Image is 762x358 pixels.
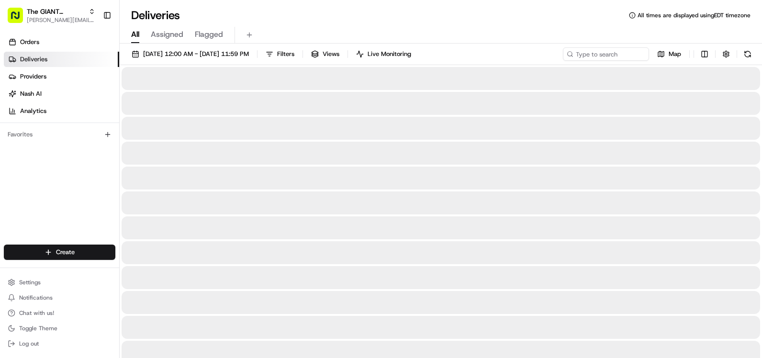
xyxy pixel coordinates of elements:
span: All [131,29,139,40]
span: Live Monitoring [368,50,411,58]
a: Deliveries [4,52,119,67]
a: Orders [4,34,119,50]
button: [DATE] 12:00 AM - [DATE] 11:59 PM [127,47,253,61]
span: All times are displayed using EDT timezone [638,11,751,19]
button: Notifications [4,291,115,304]
button: Filters [261,47,299,61]
span: [DATE] 12:00 AM - [DATE] 11:59 PM [143,50,249,58]
span: Views [323,50,339,58]
button: [PERSON_NAME][EMAIL_ADDRESS][PERSON_NAME][DOMAIN_NAME] [27,16,95,24]
span: Map [669,50,681,58]
span: Deliveries [20,55,47,64]
span: Settings [19,279,41,286]
button: Map [653,47,685,61]
a: Providers [4,69,119,84]
button: Chat with us! [4,306,115,320]
h1: Deliveries [131,8,180,23]
a: Analytics [4,103,119,119]
span: Assigned [151,29,183,40]
button: Views [307,47,344,61]
span: Chat with us! [19,309,54,317]
span: Nash AI [20,89,42,98]
button: Toggle Theme [4,322,115,335]
input: Type to search [563,47,649,61]
div: Favorites [4,127,115,142]
button: Refresh [741,47,754,61]
button: The GIANT Company[PERSON_NAME][EMAIL_ADDRESS][PERSON_NAME][DOMAIN_NAME] [4,4,99,27]
button: Live Monitoring [352,47,415,61]
span: Create [56,248,75,257]
button: Settings [4,276,115,289]
button: Log out [4,337,115,350]
span: Orders [20,38,39,46]
span: Providers [20,72,46,81]
span: Flagged [195,29,223,40]
a: Nash AI [4,86,119,101]
span: Filters [277,50,294,58]
span: Notifications [19,294,53,302]
button: Create [4,245,115,260]
span: Toggle Theme [19,324,57,332]
button: The GIANT Company [27,7,85,16]
span: Log out [19,340,39,347]
span: Analytics [20,107,46,115]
